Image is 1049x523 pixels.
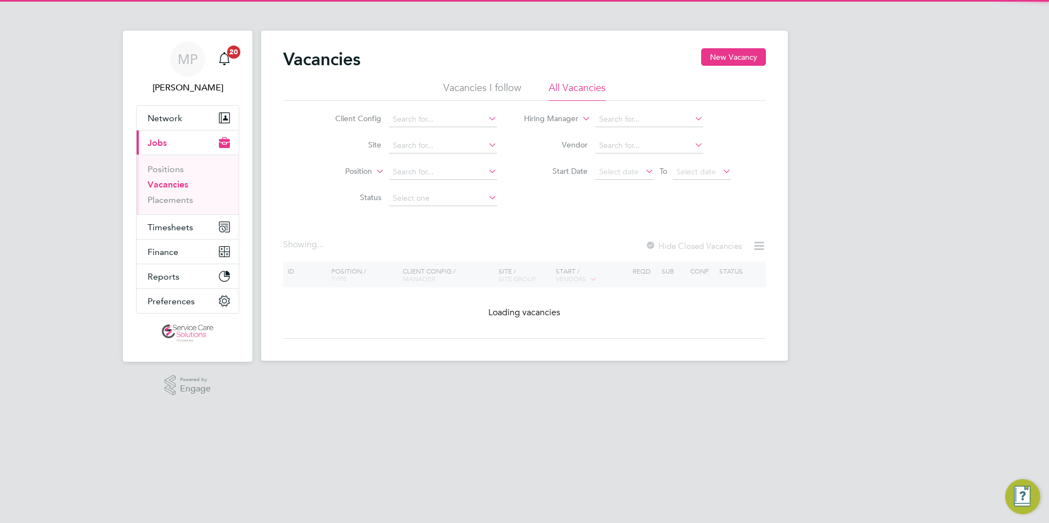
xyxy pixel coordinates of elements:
[180,375,211,384] span: Powered by
[136,42,239,94] a: MP[PERSON_NAME]
[595,138,703,154] input: Search for...
[283,239,326,251] div: Showing
[123,31,252,362] nav: Main navigation
[148,138,167,148] span: Jobs
[148,195,193,205] a: Placements
[162,325,213,342] img: servicecare-logo-retina.png
[318,113,381,123] label: Client Config
[1005,479,1040,514] button: Engage Resource Center
[137,240,239,264] button: Finance
[148,113,182,123] span: Network
[148,271,179,282] span: Reports
[389,164,497,180] input: Search for...
[549,81,606,101] li: All Vacancies
[389,112,497,127] input: Search for...
[137,289,239,313] button: Preferences
[595,112,703,127] input: Search for...
[389,191,497,206] input: Select one
[515,113,578,124] label: Hiring Manager
[136,325,239,342] a: Go to home page
[318,140,381,150] label: Site
[645,241,742,251] label: Hide Closed Vacancies
[178,52,198,66] span: MP
[701,48,766,66] button: New Vacancy
[137,264,239,288] button: Reports
[318,192,381,202] label: Status
[389,138,497,154] input: Search for...
[165,375,211,396] a: Powered byEngage
[599,167,639,177] span: Select date
[656,164,670,178] span: To
[443,81,521,101] li: Vacancies I follow
[676,167,716,177] span: Select date
[524,140,588,150] label: Vendor
[309,166,372,177] label: Position
[136,81,239,94] span: Michael Potts
[148,247,178,257] span: Finance
[283,48,360,70] h2: Vacancies
[213,42,235,77] a: 20
[137,155,239,214] div: Jobs
[137,130,239,155] button: Jobs
[148,296,195,306] span: Preferences
[227,46,240,59] span: 20
[148,164,184,174] a: Positions
[317,239,324,250] span: ...
[524,166,588,176] label: Start Date
[137,106,239,130] button: Network
[137,215,239,239] button: Timesheets
[180,384,211,394] span: Engage
[148,179,188,190] a: Vacancies
[148,222,193,232] span: Timesheets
